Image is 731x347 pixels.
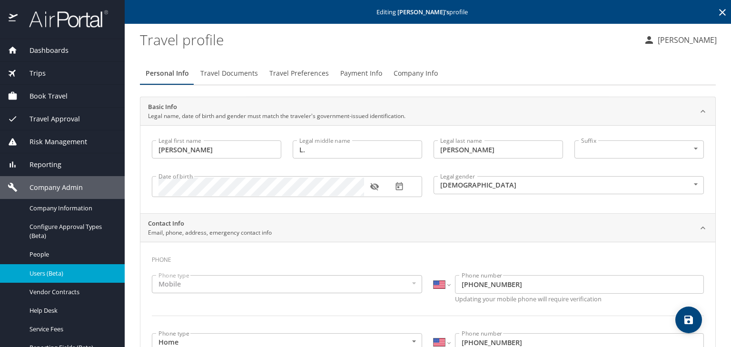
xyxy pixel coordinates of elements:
span: Reporting [18,159,61,170]
span: Vendor Contracts [30,288,113,297]
p: Legal name, date of birth and gender must match the traveler's government-issued identification. [148,112,405,120]
span: Travel Documents [200,68,258,79]
div: Mobile [152,275,422,293]
button: [PERSON_NAME] [640,31,721,49]
p: Editing profile [128,9,728,15]
div: ​ [574,140,704,159]
img: airportal-logo.png [19,10,108,28]
span: Users (Beta) [30,269,113,278]
span: Risk Management [18,137,87,147]
h2: Basic Info [148,102,405,112]
span: Book Travel [18,91,68,101]
div: [DEMOGRAPHIC_DATA] [434,176,704,194]
span: Company Information [30,204,113,213]
p: Updating your mobile phone will require verification [455,296,704,302]
span: Dashboards [18,45,69,56]
span: Travel Approval [18,114,80,124]
div: Basic InfoLegal name, date of birth and gender must match the traveler's government-issued identi... [140,125,715,213]
span: Personal Info [146,68,189,79]
span: People [30,250,113,259]
span: Service Fees [30,325,113,334]
span: Travel Preferences [269,68,329,79]
span: Help Desk [30,306,113,315]
div: Profile [140,62,716,85]
span: Company Info [394,68,438,79]
p: Email, phone, address, emergency contact info [148,228,272,237]
button: save [675,307,702,333]
p: [PERSON_NAME] [655,34,717,46]
div: Basic InfoLegal name, date of birth and gender must match the traveler's government-issued identi... [140,97,715,126]
span: Trips [18,68,46,79]
h1: Travel profile [140,25,636,54]
h3: Phone [152,249,704,266]
span: Company Admin [18,182,83,193]
h2: Contact Info [148,219,272,228]
strong: [PERSON_NAME] 's [397,8,449,16]
div: Contact InfoEmail, phone, address, emergency contact info [140,214,715,242]
span: Configure Approval Types (Beta) [30,222,113,240]
img: icon-airportal.png [9,10,19,28]
span: Payment Info [340,68,382,79]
